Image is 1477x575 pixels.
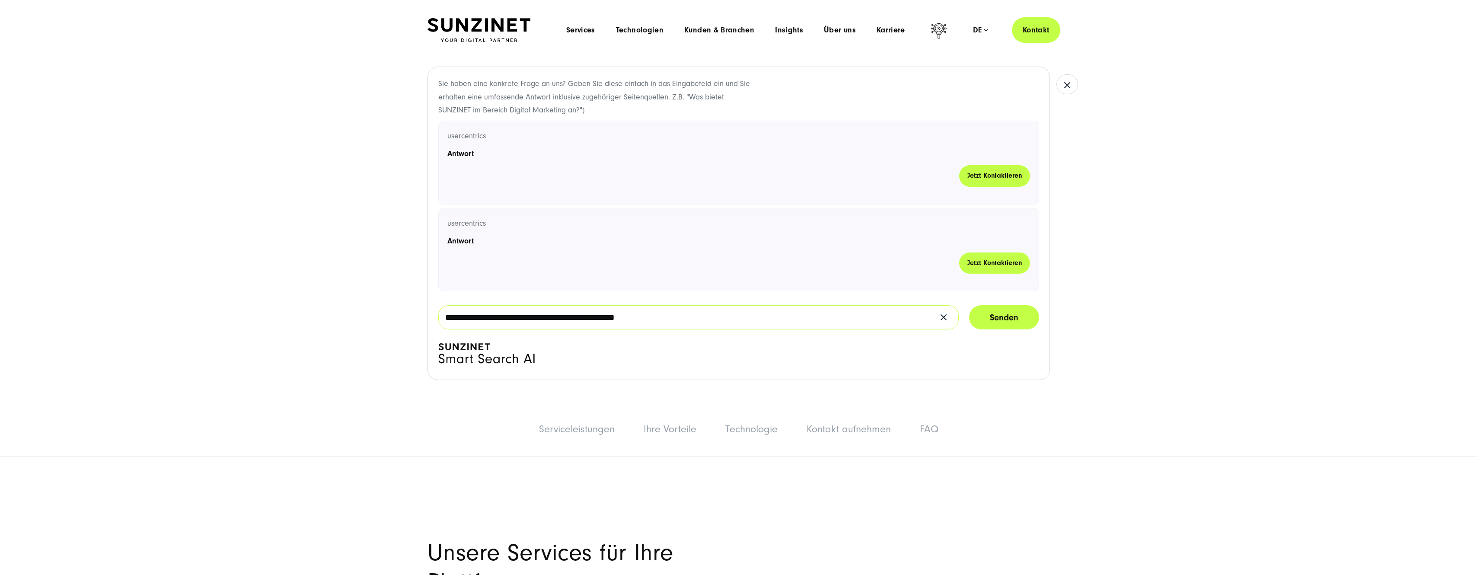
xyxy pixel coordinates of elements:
[877,26,905,35] a: Karriere
[1012,17,1060,43] a: Kontakt
[973,26,988,35] div: de
[644,423,696,435] a: Ihre Vorteile
[447,217,1030,230] p: usercentrics
[824,26,856,35] a: Über uns
[566,26,595,35] a: Services
[807,423,891,435] a: Kontakt aufnehmen
[959,252,1030,274] a: Jetzt kontaktieren
[616,26,664,35] a: Technologien
[725,423,778,435] a: Technologie
[447,148,1030,160] h4: Antwort
[427,18,530,42] img: SUNZINET Full Service Digital Agentur
[969,305,1039,329] button: Senden
[447,130,1030,143] p: usercentrics
[438,77,752,117] p: Sie haben eine konkrete Frage an uns? Geben Sie diese einfach in das Eingabefeld ein und Sie erha...
[539,423,615,435] a: Serviceleistungen
[959,165,1030,186] a: Jetzt kontaktieren
[447,235,1030,247] h4: Antwort
[775,26,803,35] a: Insights
[920,423,938,435] a: FAQ
[684,26,754,35] a: Kunden & Branchen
